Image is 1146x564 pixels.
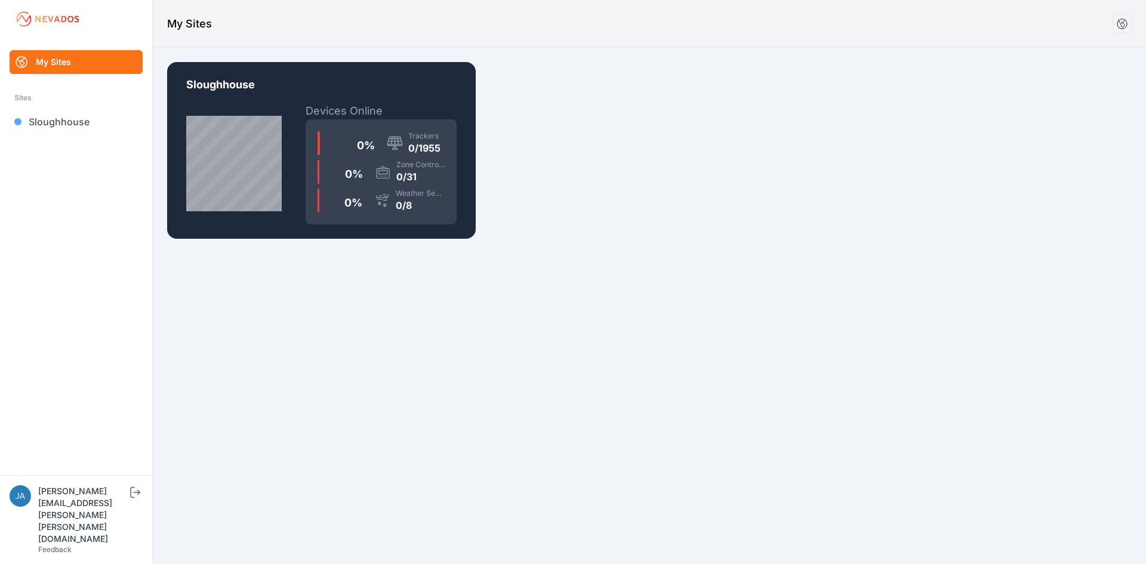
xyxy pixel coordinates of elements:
[10,50,143,74] a: My Sites
[14,91,138,105] div: Sites
[14,10,81,29] img: Nevados
[396,169,445,184] div: 0/31
[186,76,457,103] p: Sloughhouse
[357,139,375,152] span: 0 %
[10,110,143,134] a: Sloughhouse
[306,103,457,119] h2: Devices Online
[396,160,445,169] div: Zone Controllers
[10,485,31,507] img: jackson.horigan@desri.com
[345,168,363,180] span: 0 %
[408,131,440,141] div: Trackers
[167,62,476,239] a: CA-05
[38,545,72,554] a: Feedback
[38,485,128,545] div: [PERSON_NAME][EMAIL_ADDRESS][PERSON_NAME][PERSON_NAME][DOMAIN_NAME]
[167,16,212,32] h1: My Sites
[396,198,445,212] div: 0/8
[408,141,440,155] div: 0/1955
[396,189,445,198] div: Weather Sensors
[344,196,362,209] span: 0 %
